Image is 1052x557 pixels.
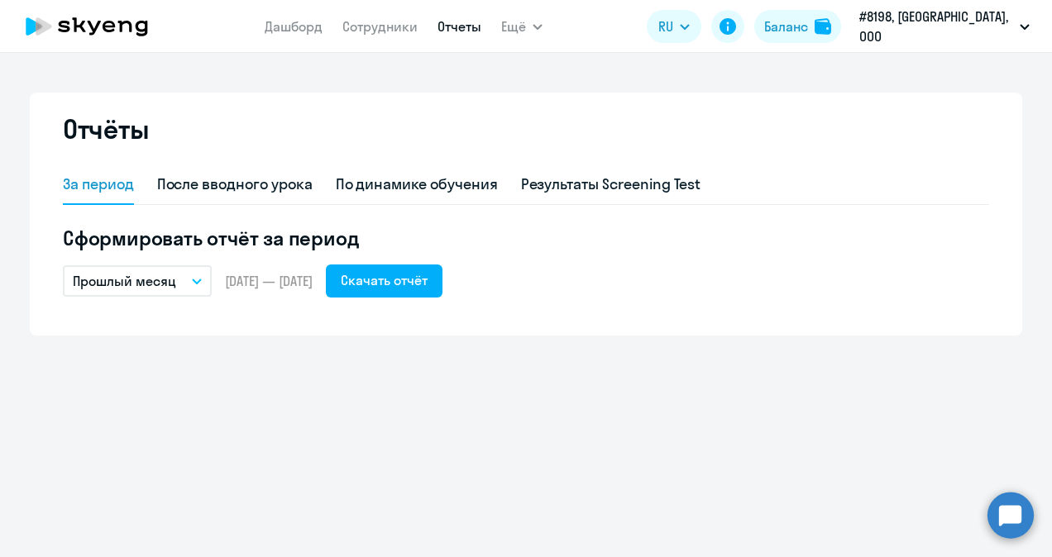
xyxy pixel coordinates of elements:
div: Скачать отчёт [341,270,428,290]
a: Отчеты [438,18,481,35]
button: RU [647,10,701,43]
button: Ещё [501,10,543,43]
div: За период [63,174,134,195]
div: По динамике обучения [336,174,498,195]
span: Ещё [501,17,526,36]
img: balance [815,18,831,35]
button: Балансbalance [754,10,841,43]
a: Дашборд [265,18,323,35]
button: #8198, [GEOGRAPHIC_DATA], ООО [851,7,1038,46]
div: Результаты Screening Test [521,174,701,195]
h2: Отчёты [63,112,149,145]
a: Сотрудники [342,18,418,35]
div: Баланс [764,17,808,36]
div: После вводного урока [157,174,313,195]
span: RU [658,17,673,36]
h5: Сформировать отчёт за период [63,225,989,251]
span: [DATE] — [DATE] [225,272,313,290]
button: Прошлый месяц [63,265,212,297]
p: Прошлый месяц [73,271,176,291]
button: Скачать отчёт [326,264,442,298]
p: #8198, [GEOGRAPHIC_DATA], ООО [859,7,1013,46]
